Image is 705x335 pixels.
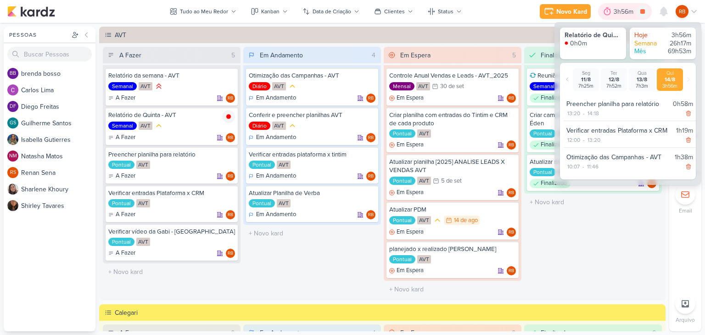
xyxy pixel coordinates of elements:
[226,133,235,142] div: Responsável: Rogerio Bispo
[368,50,379,60] div: 4
[631,70,653,76] div: Qua
[389,228,424,237] div: Em Espera
[417,216,431,224] div: AVT
[7,68,18,79] div: brenda bosso
[389,158,516,174] div: Atualizar planilha [2025] ANALISE LEADS X VENDAS AVT
[673,99,693,109] div: 0h58m
[433,216,442,225] div: Prioridade Média
[249,111,375,119] div: Conferir e preencher planilhas AVT
[509,269,514,274] p: RB
[509,191,514,195] p: RB
[228,251,233,256] p: RB
[249,151,375,159] div: Verificar entradas plataforma x tintim
[566,126,672,135] div: Verificar entradas Plataforma x CRM
[603,70,625,76] div: Ter
[226,94,235,103] div: Rogerio Bispo
[245,227,379,240] input: + Novo kard
[603,76,625,83] div: 12/8
[249,72,375,80] div: Otimização das Campanhas - AVT
[366,94,375,103] div: Rogerio Bispo
[397,188,424,197] p: Em Espera
[115,30,663,40] div: AVT
[441,178,462,184] div: 5 de set
[108,238,134,246] div: Pontual
[277,161,291,169] div: AVT
[509,230,514,235] p: RB
[368,174,374,179] p: RB
[581,136,587,144] div: -
[249,122,270,130] div: Diário
[675,152,693,162] div: 1h38m
[108,199,134,207] div: Pontual
[249,133,296,142] div: Em Andamento
[108,151,235,159] div: Preencher planilha para relatório
[226,172,235,181] div: Rogerio Bispo
[21,135,95,145] div: I s a b e l l a G u t i e r r e s
[679,207,692,215] p: Email
[389,140,424,150] div: Em Espera
[108,172,135,181] div: A Fazer
[507,94,516,103] div: Responsável: Rogerio Bispo
[389,245,516,253] div: planejado x realizado Éden
[277,199,291,207] div: AVT
[540,4,591,19] button: Novo Kard
[116,133,135,142] p: A Fazer
[366,172,375,181] div: Responsável: Rogerio Bispo
[7,134,18,145] img: Isabella Gutierres
[566,109,581,117] div: 13:20
[386,283,520,296] input: + Novo kard
[389,82,414,90] div: Mensal
[507,228,516,237] div: Rogerio Bispo
[249,161,275,169] div: Pontual
[21,201,95,211] div: S h i r l e y T a v a r e s
[108,94,135,103] div: A Fazer
[249,210,296,219] div: Em Andamento
[21,184,95,194] div: S h a r l e n e K h o u r y
[575,70,597,76] div: Seg
[581,109,587,117] div: -
[397,94,424,103] p: Em Espera
[389,255,415,263] div: Pontual
[249,199,275,207] div: Pontual
[10,71,16,76] p: bb
[530,168,556,176] div: Pontual
[541,50,569,60] div: Finalizado
[136,161,150,169] div: AVT
[389,72,516,80] div: Controle Anual Vendas e Leads - AVT_2025
[10,121,16,126] p: GS
[10,170,16,175] p: RS
[631,83,653,89] div: 7h3m
[366,172,375,181] div: Rogerio Bispo
[288,82,297,91] div: Prioridade Média
[226,210,235,219] div: Rogerio Bispo
[530,72,656,80] div: Reunião com cliente AVT
[389,177,415,185] div: Pontual
[575,83,597,89] div: 7h25m
[366,94,375,103] div: Responsável: Rogerio Bispo
[256,94,296,103] p: Em Andamento
[417,255,431,263] div: AVT
[116,249,135,258] p: A Fazer
[7,200,18,211] img: Shirley Tavares
[507,266,516,275] div: Responsável: Rogerio Bispo
[575,76,597,83] div: 11/8
[507,188,516,197] div: Rogerio Bispo
[9,154,17,159] p: NM
[7,101,18,112] div: Diego Freitas
[507,228,516,237] div: Responsável: Rogerio Bispo
[228,213,233,218] p: RB
[570,39,587,48] div: 0h0m
[108,210,135,219] div: A Fazer
[228,136,233,140] p: RB
[530,111,656,128] div: Criar campanha WA com objetivo de vendas - Éden
[21,118,95,128] div: G u i l h e r m e S a n t o s
[507,188,516,197] div: Responsável: Rogerio Bispo
[228,174,233,179] p: RB
[566,136,581,144] div: 12:00
[509,96,514,101] p: RB
[649,182,655,186] p: RB
[397,228,424,237] p: Em Espera
[417,129,431,138] div: AVT
[21,151,95,161] div: N a t a s h a M a t o s
[260,50,303,60] div: Em Andamento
